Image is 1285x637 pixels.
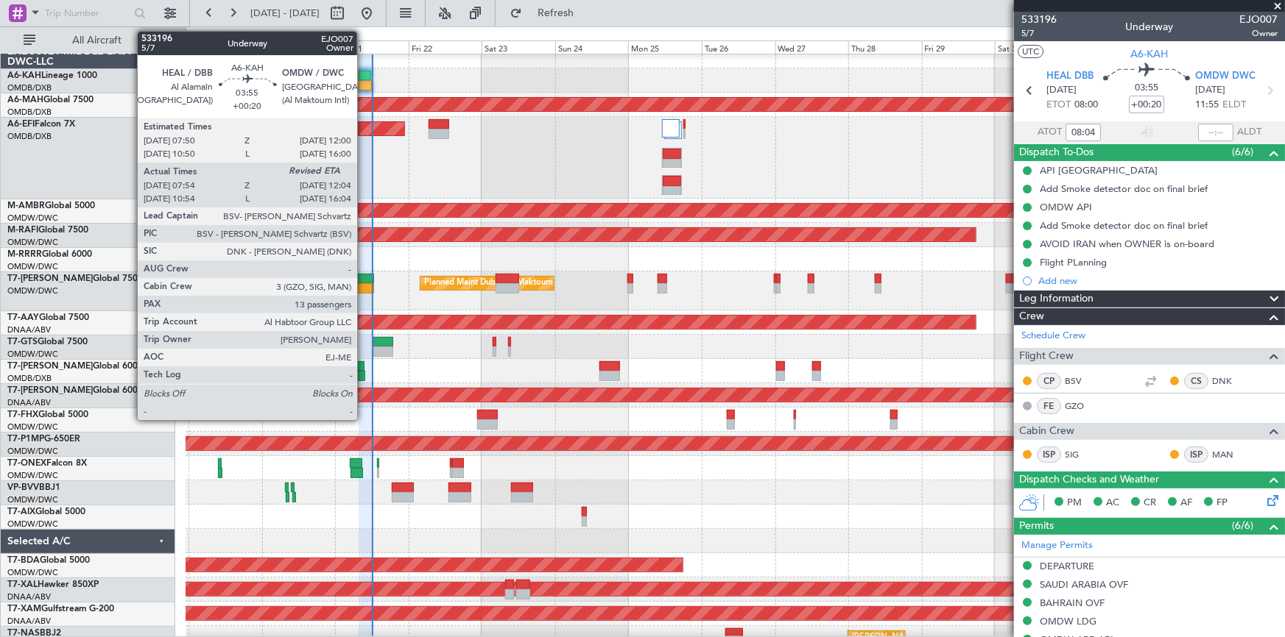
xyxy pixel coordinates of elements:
a: OMDW/DWC [7,470,58,481]
a: DNAA/ABV [7,591,51,602]
span: Cabin Crew [1019,423,1074,440]
span: T7-XAM [7,605,41,613]
span: Leg Information [1019,291,1094,307]
a: M-RRRRGlobal 6000 [7,250,92,259]
a: OMDW/DWC [7,421,58,433]
a: T7-P1MPG-650ER [7,435,80,444]
a: OMDB/DXB [7,373,52,384]
a: OMDW/DWC [7,567,58,578]
a: SIG [1065,448,1098,461]
div: Tue 26 [702,40,775,54]
a: OMDW/DWC [7,494,58,505]
span: All Aircraft [38,35,155,46]
span: [DATE] - [DATE] [250,7,320,20]
span: 11:55 [1195,98,1219,113]
span: T7-[PERSON_NAME] [7,274,93,283]
a: T7-GTSGlobal 7500 [7,338,88,346]
div: Add Smoke detector doc on final brief [1040,219,1208,232]
div: AVOID IRAN when OWNER is on-board [1040,238,1214,250]
span: 03:55 [1135,81,1158,96]
a: T7-XALHawker 850XP [7,580,99,589]
a: A6-KAHLineage 1000 [7,71,97,80]
a: VP-BVVBBJ1 [7,483,60,492]
div: Underway [1126,20,1174,35]
div: ISP [1184,446,1208,463]
a: GZO [1065,399,1098,413]
span: M-RRRR [7,250,42,259]
button: UTC [1018,45,1043,58]
span: A6-KAH [1131,46,1169,62]
span: M-AMBR [7,202,45,210]
a: OMDW/DWC [7,237,58,248]
a: M-AMBRGlobal 5000 [7,202,95,210]
span: A6-MAH [7,96,43,104]
a: T7-AAYGlobal 7500 [7,313,89,322]
span: T7-FHX [7,410,38,419]
a: T7-XAMGulfstream G-200 [7,605,114,613]
span: Crew [1019,308,1044,325]
span: 5/7 [1021,27,1057,40]
span: AC [1106,496,1119,510]
div: FE [1037,398,1061,414]
span: Owner [1239,27,1278,40]
span: T7-[PERSON_NAME] [7,362,93,371]
div: Flight PLanning [1040,256,1107,268]
span: T7-AAY [7,313,39,322]
a: OMDW/DWC [7,285,58,296]
div: Thu 28 [848,40,922,54]
div: OMDW API [1040,201,1092,213]
span: VP-BVV [7,483,39,492]
a: T7-AIXGlobal 5000 [7,508,85,516]
a: T7-FHXGlobal 5000 [7,410,88,419]
div: Tue 19 [189,40,262,54]
div: CS [1184,373,1208,389]
span: T7-GTS [7,338,38,346]
div: DEPARTURE [1040,560,1094,572]
a: OMDW/DWC [7,519,58,530]
a: OMDW/DWC [7,349,58,360]
span: T7-P1MP [7,435,44,444]
span: (6/6) [1232,144,1253,160]
div: Wed 27 [775,40,849,54]
span: T7-BDA [7,556,40,565]
a: DNK [1212,374,1245,388]
a: T7-ONEXFalcon 8X [7,459,87,468]
a: OMDW/DWC [7,213,58,224]
span: [DATE] [1195,83,1225,98]
span: [DATE] [1046,83,1077,98]
div: API [GEOGRAPHIC_DATA] [1040,164,1158,177]
div: OMDW LDG [1040,615,1096,627]
a: OMDB/DXB [7,82,52,93]
a: OMDW/DWC [7,261,58,272]
span: 533196 [1021,12,1057,27]
div: BAHRAIN OVF [1040,597,1105,609]
span: A6-EFI [7,120,35,129]
div: Planned Maint Dubai (Al Maktoum Intl) [205,224,350,246]
a: MAN [1212,448,1245,461]
div: SAUDI ARABIA OVF [1040,578,1128,591]
a: OMDB/DXB [7,107,52,118]
a: DNAA/ABV [7,616,51,627]
span: Permits [1019,518,1054,535]
span: ETOT [1046,98,1071,113]
div: Thu 21 [335,40,409,54]
div: Planned Maint Dubai (Al Maktoum Intl) [141,335,286,357]
span: Refresh [525,8,587,18]
span: Flight Crew [1019,348,1074,365]
div: Fri 29 [922,40,996,54]
span: Dispatch To-Dos [1019,144,1094,161]
div: [DATE] [189,29,214,42]
div: Planned Maint Dubai (Al Maktoum Intl) [424,272,569,294]
span: ELDT [1222,98,1246,113]
div: Sun 24 [555,40,629,54]
span: EJO007 [1239,12,1278,27]
span: FP [1217,496,1228,510]
a: DNAA/ABV [7,324,51,335]
div: Sat 30 [995,40,1069,54]
span: PM [1067,496,1082,510]
div: Wed 20 [262,40,336,54]
span: ATOT [1038,125,1062,140]
span: A6-KAH [7,71,41,80]
span: 08:00 [1074,98,1098,113]
div: CP [1037,373,1061,389]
